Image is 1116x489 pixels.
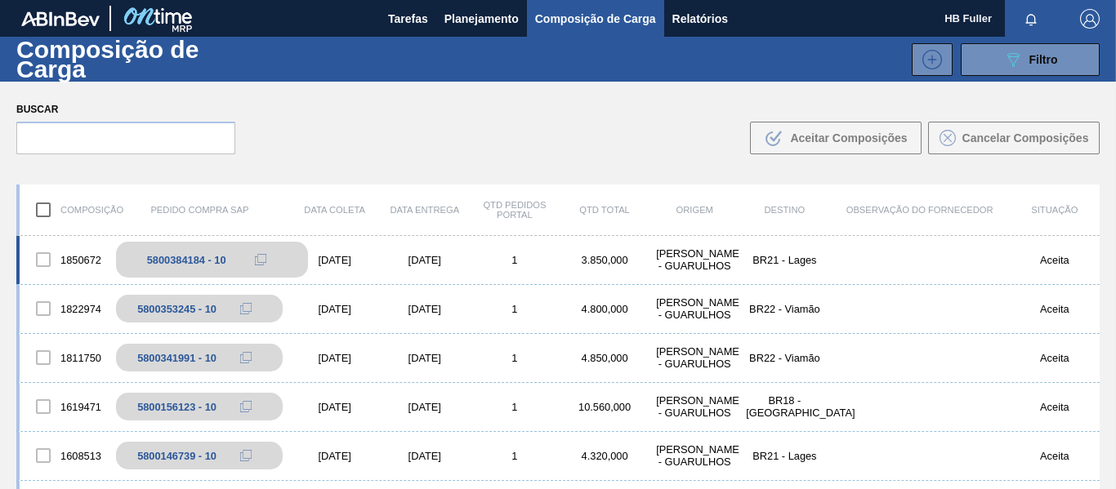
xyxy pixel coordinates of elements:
[1005,7,1057,30] button: Notificações
[290,205,380,215] div: Data coleta
[380,401,470,413] div: [DATE]
[650,443,739,468] div: HB Fuller - GUARULHOS
[109,205,289,215] div: Pedido Compra SAP
[137,303,217,315] div: 5800353245 - 10
[20,389,109,424] div: 1619471
[230,299,262,318] div: Copiar
[21,11,100,26] img: TNhmsLtSVTkK8tSr43FrP2fwEKptu5GPRR3wAAAABJRU5ErkJggg==
[739,450,829,462] div: BR21 - Lages
[20,340,109,375] div: 1811750
[20,193,109,227] div: Composição
[650,296,739,321] div: HB Fuller - GUARULHOS
[1080,9,1100,29] img: Logout
[137,401,217,413] div: 5800156123 - 10
[1010,401,1100,413] div: Aceita
[470,303,560,315] div: 1
[1029,53,1058,66] span: Filtro
[244,250,277,269] div: Copiar
[739,303,829,315] div: BR22 - Viamão
[962,131,1089,144] span: Cancelar Composições
[739,205,829,215] div: Destino
[961,43,1100,76] button: Filtro
[790,131,907,144] span: Aceitar Composições
[20,242,109,277] div: 1850672
[928,122,1100,154] button: Cancelar Composições
[290,450,380,462] div: [DATE]
[380,450,470,462] div: [DATE]
[739,394,829,419] div: BR18 - Pernambuco
[739,352,829,364] div: BR22 - Viamão
[470,450,560,462] div: 1
[829,205,1009,215] div: Observação do Fornecedor
[535,9,656,29] span: Composição de Carga
[380,254,470,266] div: [DATE]
[904,43,953,76] div: Nova Composição
[20,438,109,473] div: 1608513
[560,254,650,266] div: 3.850,000
[1010,450,1100,462] div: Aceita
[470,352,560,364] div: 1
[650,247,739,272] div: HB Fuller - GUARULHOS
[470,200,560,220] div: Qtd Pedidos Portal
[560,450,650,462] div: 4.320,000
[20,291,109,326] div: 1822974
[470,254,560,266] div: 1
[16,98,235,122] label: Buscar
[560,205,650,215] div: Qtd Total
[380,352,470,364] div: [DATE]
[650,345,739,370] div: HB Fuller - GUARULHOS
[650,394,739,419] div: HB Fuller - GUARULHOS
[1010,303,1100,315] div: Aceita
[230,397,262,416] div: Copiar
[470,401,560,413] div: 1
[1010,254,1100,266] div: Aceita
[444,9,519,29] span: Planejamento
[147,254,226,266] div: 5800384184 - 10
[388,9,428,29] span: Tarefas
[650,205,739,215] div: Origem
[560,303,650,315] div: 4.800,000
[1010,352,1100,364] div: Aceita
[1010,205,1100,215] div: Situação
[230,446,262,465] div: Copiar
[230,348,262,367] div: Copiar
[290,352,380,364] div: [DATE]
[560,352,650,364] div: 4.850,000
[290,254,380,266] div: [DATE]
[672,9,728,29] span: Relatórios
[290,401,380,413] div: [DATE]
[750,122,922,154] button: Aceitar Composições
[16,40,268,78] h1: Composição de Carga
[739,254,829,266] div: BR21 - Lages
[290,303,380,315] div: [DATE]
[380,303,470,315] div: [DATE]
[380,205,470,215] div: Data Entrega
[560,401,650,413] div: 10.560,000
[137,450,217,462] div: 5800146739 - 10
[137,352,217,364] div: 5800341991 - 10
